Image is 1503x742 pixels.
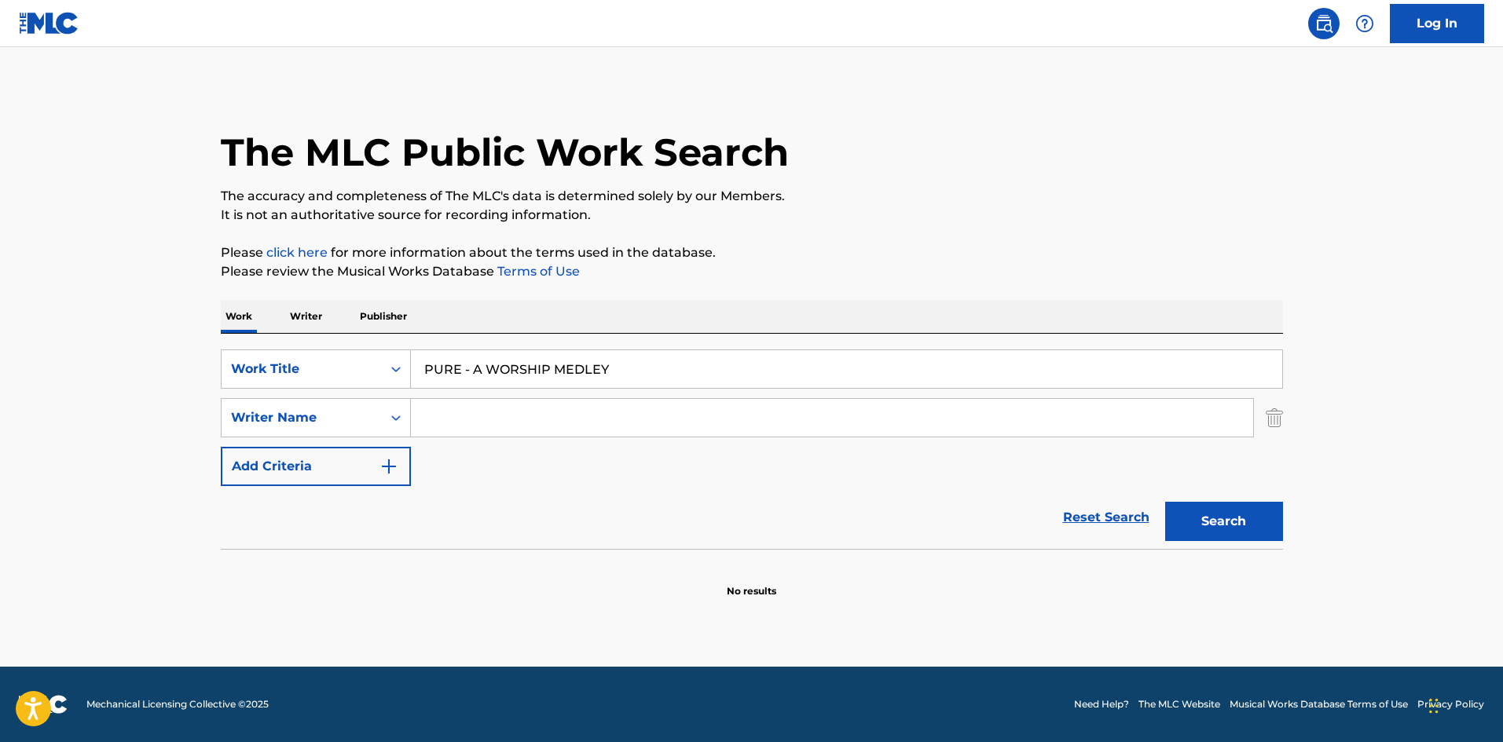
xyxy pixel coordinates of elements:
img: MLC Logo [19,12,79,35]
p: It is not an authoritative source for recording information. [221,206,1283,225]
button: Add Criteria [221,447,411,486]
h1: The MLC Public Work Search [221,129,789,176]
p: The accuracy and completeness of The MLC's data is determined solely by our Members. [221,187,1283,206]
img: 9d2ae6d4665cec9f34b9.svg [379,457,398,476]
iframe: Chat Widget [1424,667,1503,742]
img: search [1314,14,1333,33]
button: Search [1165,502,1283,541]
p: Publisher [355,300,412,333]
p: Work [221,300,257,333]
a: Reset Search [1055,500,1157,535]
div: Work Title [231,360,372,378]
p: Writer [285,300,327,333]
img: logo [19,695,68,714]
p: Please for more information about the terms used in the database. [221,243,1283,262]
div: Help [1349,8,1380,39]
div: Writer Name [231,408,372,427]
a: Musical Works Database Terms of Use [1230,697,1408,711]
form: Search Form [221,349,1283,549]
a: Terms of Use [494,264,580,279]
a: Log In [1390,4,1484,43]
a: Need Help? [1074,697,1129,711]
a: click here [266,245,328,260]
p: No results [727,565,776,598]
span: Mechanical Licensing Collective © 2025 [86,697,269,711]
a: Public Search [1308,8,1340,39]
a: The MLC Website [1138,697,1220,711]
img: help [1355,14,1374,33]
div: Drag [1429,682,1439,729]
img: Delete Criterion [1266,398,1283,437]
p: Please review the Musical Works Database [221,262,1283,281]
a: Privacy Policy [1417,697,1484,711]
